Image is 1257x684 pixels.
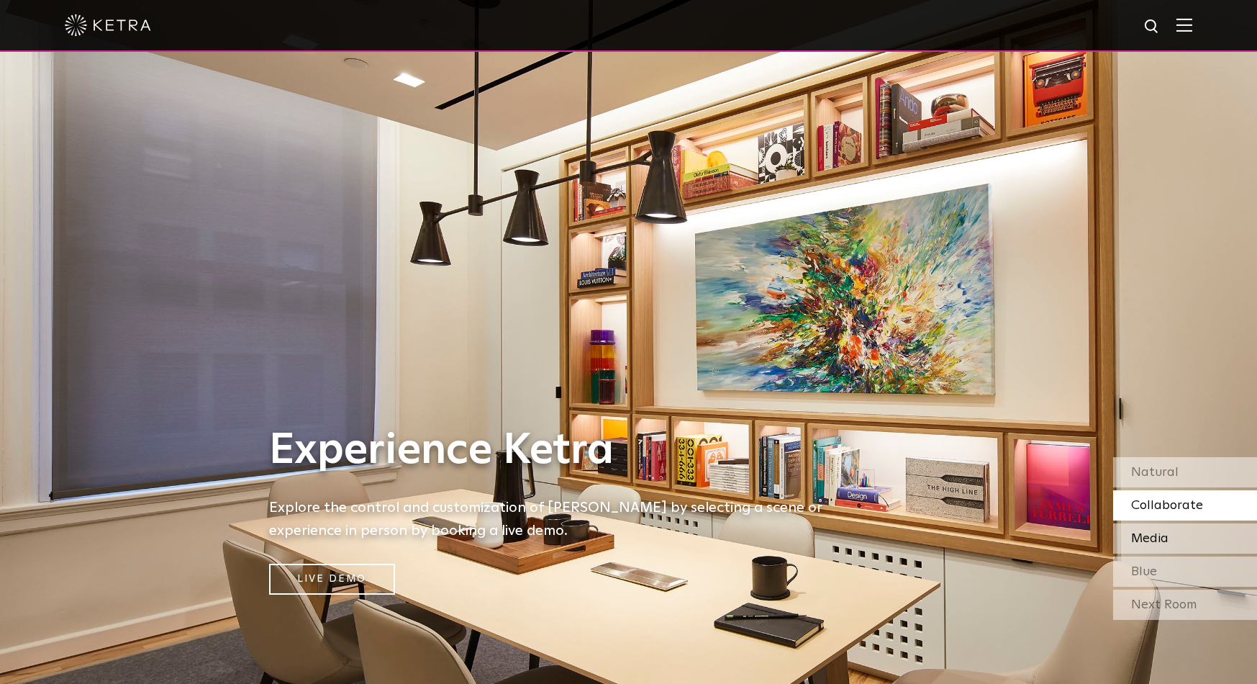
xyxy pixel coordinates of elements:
[65,14,151,36] img: ketra-logo-2019-white
[1176,18,1192,32] img: Hamburger%20Nav.svg
[269,427,845,474] h1: Experience Ketra
[1131,565,1157,578] span: Blue
[1143,18,1161,36] img: search icon
[1113,590,1257,620] div: Next Room
[1131,466,1179,479] span: Natural
[269,496,845,542] h5: Explore the control and customization of [PERSON_NAME] by selecting a scene or experience in pers...
[269,564,395,595] a: Live Demo
[1131,532,1168,545] span: Media
[1131,499,1203,512] span: Collaborate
